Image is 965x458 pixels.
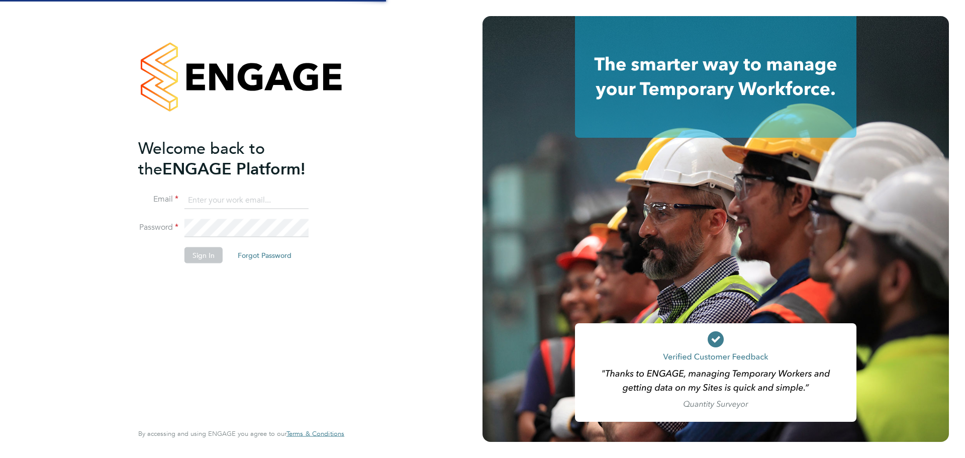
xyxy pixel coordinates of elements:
label: Email [138,194,178,205]
span: Terms & Conditions [286,429,344,438]
button: Sign In [184,247,223,263]
button: Forgot Password [230,247,300,263]
span: Welcome back to the [138,138,265,178]
label: Password [138,222,178,233]
input: Enter your work email... [184,191,309,209]
h2: ENGAGE Platform! [138,138,334,179]
span: By accessing and using ENGAGE you agree to our [138,429,344,438]
a: Terms & Conditions [286,430,344,438]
